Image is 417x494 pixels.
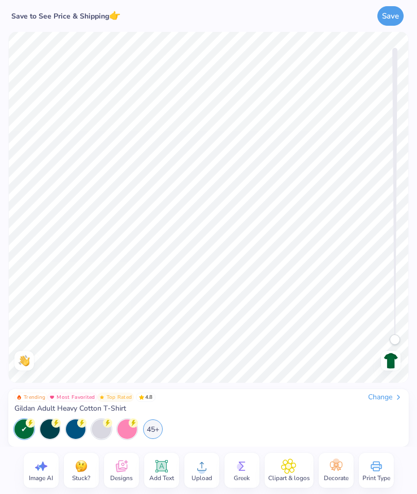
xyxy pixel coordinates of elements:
[24,395,45,400] span: Trending
[368,393,403,402] div: Change
[74,458,89,474] img: Stuck?
[362,474,390,482] span: Print Type
[16,395,22,400] img: Trending sort
[8,9,124,23] div: Save to See Price & Shipping
[234,474,250,482] span: Greek
[49,395,55,400] img: Most Favorited sort
[109,9,120,22] span: 👉
[107,395,132,400] span: Top Rated
[57,395,95,400] span: Most Favorited
[136,393,155,402] span: 4.8
[390,334,400,345] div: Accessibility label
[268,474,310,482] span: Clipart & logos
[14,393,47,402] button: Badge Button
[377,6,404,26] button: Save
[383,352,399,369] img: Back
[324,474,349,482] span: Decorate
[72,474,90,482] span: Stuck?
[97,393,134,402] button: Badge Button
[149,474,174,482] span: Add Text
[47,393,97,402] button: Badge Button
[143,419,163,439] div: 45+
[99,395,105,400] img: Top Rated sort
[110,474,133,482] span: Designs
[192,474,212,482] span: Upload
[29,474,53,482] span: Image AI
[14,404,126,413] span: Gildan Adult Heavy Cotton T-Shirt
